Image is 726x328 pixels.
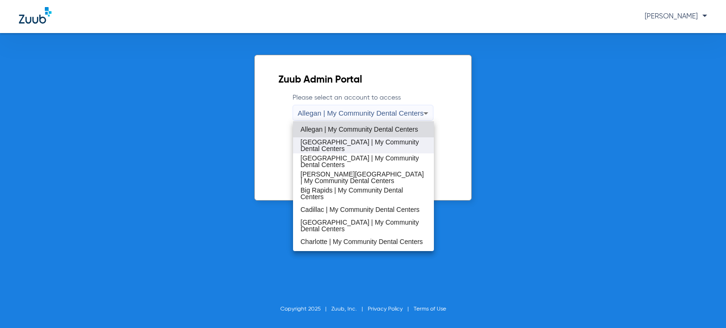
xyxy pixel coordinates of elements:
[301,206,420,213] span: Cadillac | My Community Dental Centers
[679,283,726,328] iframe: Chat Widget
[301,171,426,184] span: [PERSON_NAME][GEOGRAPHIC_DATA] | My Community Dental Centers
[301,219,426,232] span: [GEOGRAPHIC_DATA] | My Community Dental Centers
[301,187,426,200] span: Big Rapids | My Community Dental Centers
[301,238,423,245] span: Charlotte | My Community Dental Centers
[301,139,426,152] span: [GEOGRAPHIC_DATA] | My Community Dental Centers
[301,126,418,133] span: Allegan | My Community Dental Centers
[301,155,426,168] span: [GEOGRAPHIC_DATA] | My Community Dental Centers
